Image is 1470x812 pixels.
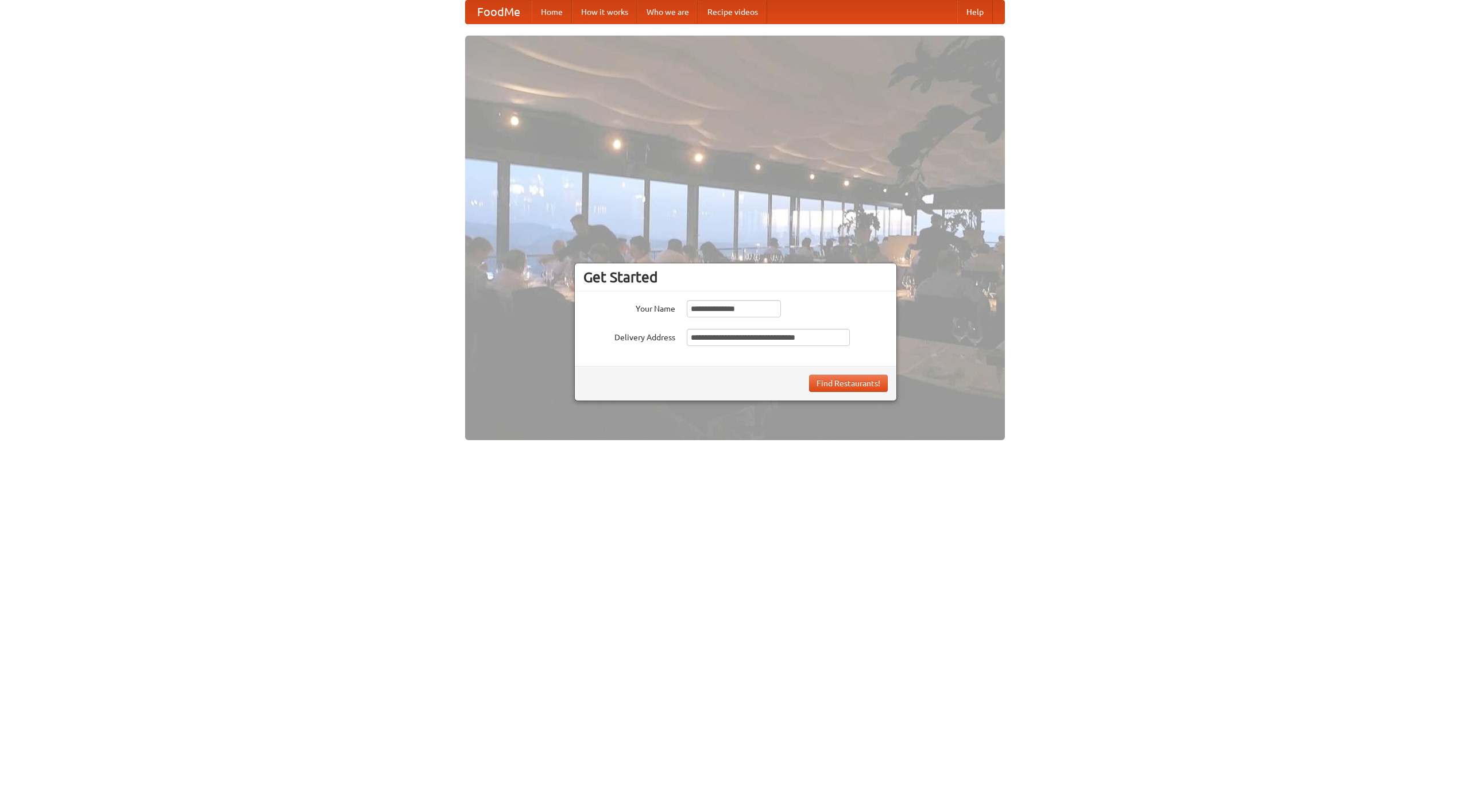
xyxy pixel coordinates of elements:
a: Recipe videos [698,1,767,24]
a: How it works [572,1,637,24]
a: Who we are [637,1,698,24]
button: Find Restaurants! [809,375,888,392]
a: Help [957,1,993,24]
a: Home [532,1,572,24]
h3: Get Started [583,269,888,286]
a: FoodMe [466,1,532,24]
label: Delivery Address [583,329,675,343]
label: Your Name [583,300,675,314]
